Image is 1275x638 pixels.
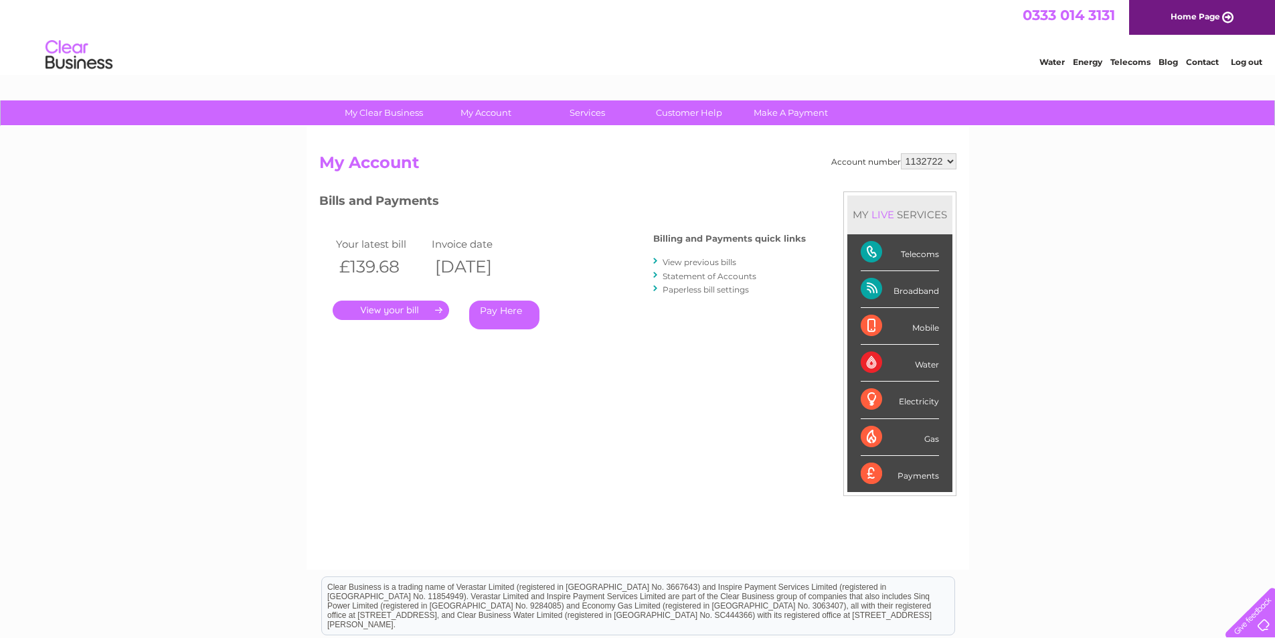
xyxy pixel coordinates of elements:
[847,195,952,234] div: MY SERVICES
[861,456,939,492] div: Payments
[1073,57,1102,67] a: Energy
[1023,7,1115,23] a: 0333 014 3131
[1159,57,1178,67] a: Blog
[663,271,756,281] a: Statement of Accounts
[861,271,939,308] div: Broadband
[861,382,939,418] div: Electricity
[1231,57,1262,67] a: Log out
[322,7,954,65] div: Clear Business is a trading name of Verastar Limited (registered in [GEOGRAPHIC_DATA] No. 3667643...
[736,100,846,125] a: Make A Payment
[333,253,429,281] th: £139.68
[333,301,449,320] a: .
[333,235,429,253] td: Your latest bill
[430,100,541,125] a: My Account
[1039,57,1065,67] a: Water
[319,191,806,215] h3: Bills and Payments
[329,100,439,125] a: My Clear Business
[869,208,897,221] div: LIVE
[663,285,749,295] a: Paperless bill settings
[532,100,643,125] a: Services
[861,345,939,382] div: Water
[319,153,956,179] h2: My Account
[861,234,939,271] div: Telecoms
[663,257,736,267] a: View previous bills
[861,308,939,345] div: Mobile
[653,234,806,244] h4: Billing and Payments quick links
[1110,57,1151,67] a: Telecoms
[1186,57,1219,67] a: Contact
[861,419,939,456] div: Gas
[428,235,525,253] td: Invoice date
[634,100,744,125] a: Customer Help
[831,153,956,169] div: Account number
[469,301,539,329] a: Pay Here
[45,35,113,76] img: logo.png
[428,253,525,281] th: [DATE]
